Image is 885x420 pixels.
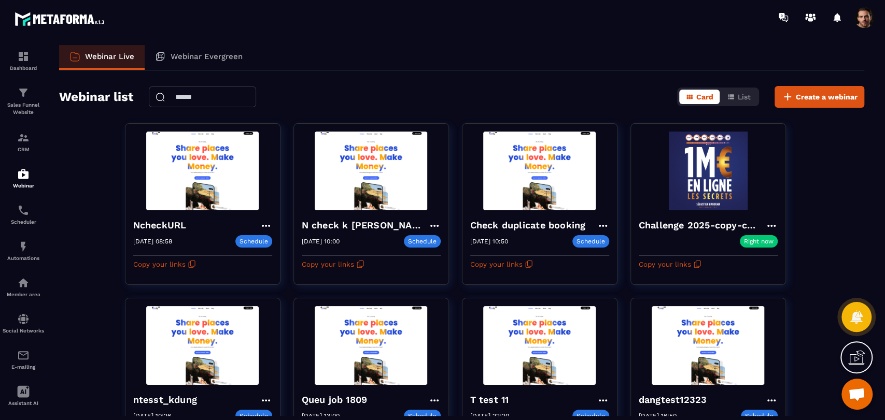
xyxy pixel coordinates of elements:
button: List [721,90,757,104]
button: Copy your links [302,256,364,272]
p: [DATE] 08:58 [133,238,172,245]
img: formation [17,50,30,63]
h4: Check duplicate booking [470,218,591,233]
a: automationsautomationsMember area [3,269,44,305]
p: [DATE] 22:20 [470,412,509,419]
button: Copy your links [639,256,701,272]
a: Webinar Live [59,45,145,70]
p: Member area [3,292,44,297]
p: Automations [3,255,44,261]
span: List [738,93,751,101]
a: Assistant AI [3,378,44,414]
h4: dangtest12323 [639,393,712,407]
p: Webinar Evergreen [171,52,243,61]
p: [DATE] 13:00 [302,412,340,419]
p: Social Networks [3,328,44,334]
h4: N check k [PERSON_NAME] [302,218,428,233]
img: webinar-background [470,306,609,385]
p: Schedule [235,235,272,248]
p: Webinar [3,183,44,189]
h2: Webinar list [59,86,133,107]
h4: ntesst_kdung [133,393,202,407]
img: automations [17,240,30,253]
p: [DATE] 10:26 [133,412,171,419]
button: Copy your links [133,256,196,272]
p: Right now [744,238,774,245]
p: E-mailing [3,364,44,370]
p: [DATE] 10:00 [302,238,340,245]
img: formation [17,132,30,144]
p: Schedule [404,235,441,248]
img: webinar-background [639,306,778,385]
p: [DATE] 16:50 [639,412,677,419]
img: webinar-background [639,132,778,210]
a: formationformationSales Funnel Website [3,79,44,124]
img: formation [17,86,30,99]
img: webinar-background [133,132,272,210]
a: automationsautomationsWebinar [3,160,44,196]
h4: NcheckURL [133,218,192,233]
a: formationformationCRM [3,124,44,160]
button: Copy your links [470,256,533,272]
h4: T test 11 [470,393,514,407]
img: webinar-background [133,306,272,385]
a: schedulerschedulerScheduler [3,196,44,233]
img: email [17,349,30,361]
a: social-networksocial-networkSocial Networks [3,305,44,341]
img: social-network [17,313,30,325]
img: logo [15,9,108,28]
h4: Challenge 2025-copy-copy [639,218,765,233]
button: Create a webinar [775,86,864,108]
img: automations [17,168,30,180]
img: webinar-background [470,132,609,210]
p: Sales Funnel Website [3,102,44,116]
button: Card [679,90,720,104]
img: automations [17,277,30,289]
h4: Queu job 1809 [302,393,373,407]
span: Card [696,93,713,101]
p: Scheduler [3,219,44,225]
img: webinar-background [302,306,441,385]
p: Schedule [572,235,609,248]
p: Webinar Live [85,52,134,61]
p: [DATE] 10:50 [470,238,508,245]
span: Create a webinar [796,92,858,102]
p: Assistant AI [3,400,44,406]
img: scheduler [17,204,30,216]
p: CRM [3,147,44,152]
a: emailemailE-mailing [3,341,44,378]
p: Dashboard [3,65,44,71]
img: webinar-background [302,132,441,210]
a: automationsautomationsAutomations [3,233,44,269]
div: Mở cuộc trò chuyện [841,379,873,410]
a: formationformationDashboard [3,42,44,79]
